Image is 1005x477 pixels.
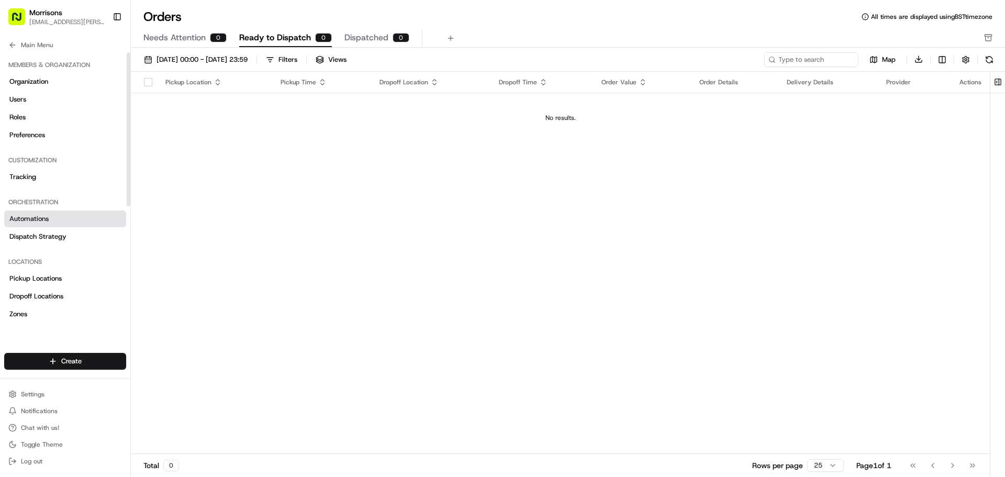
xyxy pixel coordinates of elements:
[36,100,172,110] div: Start new chat
[379,78,482,86] div: Dropoff Location
[863,53,902,66] button: Map
[344,31,388,44] span: Dispatched
[139,52,252,67] button: [DATE] 00:00 - [DATE] 23:59
[4,73,126,90] a: Organization
[165,78,264,86] div: Pickup Location
[27,68,173,79] input: Clear
[10,42,191,59] p: Welcome 👋
[210,33,227,42] div: 0
[10,10,31,31] img: Nash
[9,292,63,301] span: Dropoff Locations
[178,103,191,116] button: Start new chat
[29,18,104,26] button: [EMAIL_ADDRESS][PERSON_NAME][DOMAIN_NAME]
[239,31,311,44] span: Ready to Dispatch
[278,55,297,64] div: Filters
[959,78,981,86] div: Actions
[886,78,943,86] div: Provider
[104,178,127,185] span: Pylon
[4,306,126,323] a: Zones
[328,55,347,64] span: Views
[163,460,179,471] div: 0
[9,214,49,224] span: Automations
[9,232,66,241] span: Dispatch Strategy
[99,152,168,162] span: API Documentation
[21,41,53,49] span: Main Menu
[4,353,126,370] button: Create
[871,13,992,21] span: All times are displayed using BST timezone
[4,387,126,402] button: Settings
[4,127,126,143] a: Preferences
[787,78,869,86] div: Delivery Details
[36,110,132,119] div: We're available if you need us!
[4,210,126,227] a: Automations
[4,169,126,185] a: Tracking
[21,390,44,398] span: Settings
[9,77,48,86] span: Organization
[699,78,770,86] div: Order Details
[157,55,248,64] span: [DATE] 00:00 - [DATE] 23:59
[882,55,896,64] span: Map
[88,153,97,161] div: 💻
[4,228,126,245] a: Dispatch Strategy
[4,270,126,287] a: Pickup Locations
[982,52,997,67] button: Refresh
[9,113,26,122] span: Roles
[143,460,179,471] div: Total
[74,177,127,185] a: Powered byPylon
[143,31,206,44] span: Needs Attention
[499,78,585,86] div: Dropoff Time
[4,57,126,73] div: Members & Organization
[21,407,58,415] span: Notifications
[856,460,891,471] div: Page 1 of 1
[9,130,45,140] span: Preferences
[10,153,19,161] div: 📗
[4,454,126,469] button: Log out
[21,440,63,449] span: Toggle Theme
[4,437,126,452] button: Toggle Theme
[29,7,62,18] button: Morrisons
[84,148,172,167] a: 💻API Documentation
[4,38,126,52] button: Main Menu
[9,95,26,104] span: Users
[135,114,986,122] div: No results.
[4,91,126,108] a: Users
[4,109,126,126] a: Roles
[4,152,126,169] div: Customization
[311,52,351,67] button: Views
[4,420,126,435] button: Chat with us!
[21,424,59,432] span: Chat with us!
[21,152,80,162] span: Knowledge Base
[281,78,363,86] div: Pickup Time
[9,309,27,319] span: Zones
[9,172,36,182] span: Tracking
[9,274,62,283] span: Pickup Locations
[143,8,182,25] h1: Orders
[6,148,84,167] a: 📗Knowledge Base
[393,33,409,42] div: 0
[764,52,858,67] input: Type to search
[4,253,126,270] div: Locations
[601,78,683,86] div: Order Value
[21,457,42,465] span: Log out
[261,52,302,67] button: Filters
[4,4,108,29] button: Morrisons[EMAIL_ADDRESS][PERSON_NAME][DOMAIN_NAME]
[4,404,126,418] button: Notifications
[61,357,82,366] span: Create
[315,33,332,42] div: 0
[10,100,29,119] img: 1736555255976-a54dd68f-1ca7-489b-9aae-adbdc363a1c4
[4,288,126,305] a: Dropoff Locations
[4,194,126,210] div: Orchestration
[752,460,803,471] p: Rows per page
